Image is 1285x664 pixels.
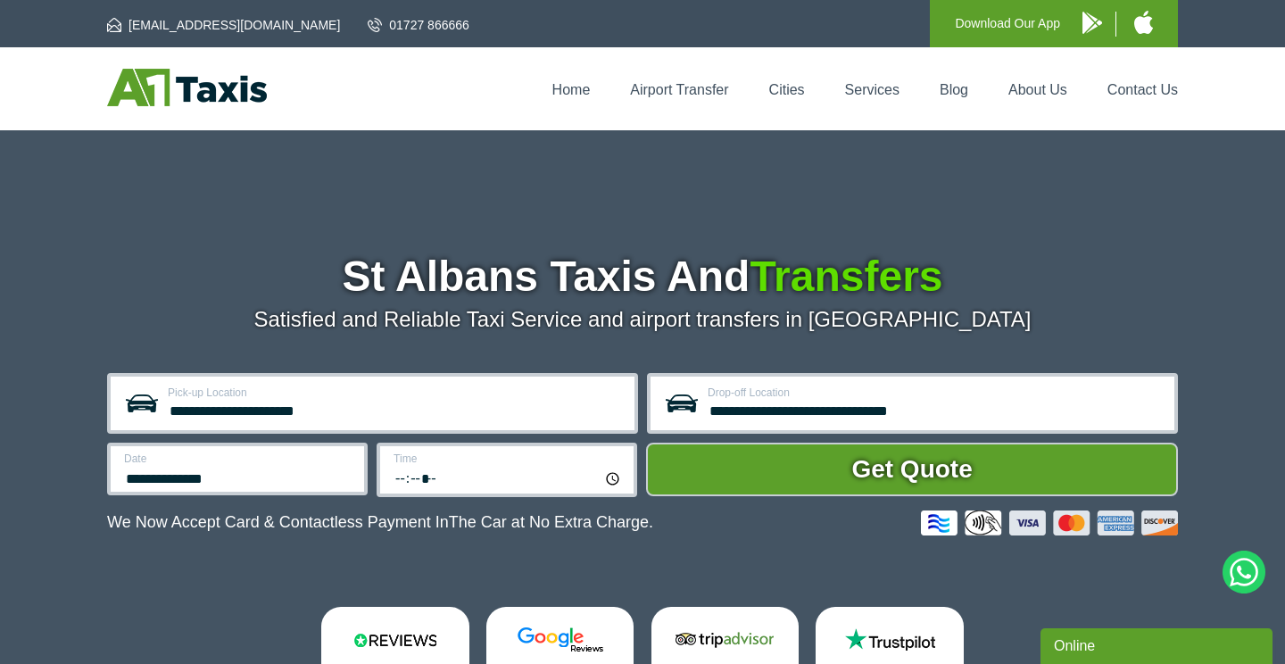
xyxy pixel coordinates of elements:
[168,387,624,398] label: Pick-up Location
[955,12,1060,35] p: Download Our App
[646,443,1178,496] button: Get Quote
[342,627,449,653] img: Reviews.io
[1107,82,1178,97] a: Contact Us
[124,453,353,464] label: Date
[769,82,805,97] a: Cities
[368,16,469,34] a: 01727 866666
[630,82,728,97] a: Airport Transfer
[107,307,1178,332] p: Satisfied and Reliable Taxi Service and airport transfers in [GEOGRAPHIC_DATA]
[940,82,968,97] a: Blog
[507,627,614,653] img: Google
[449,513,653,531] span: The Car at No Extra Charge.
[1082,12,1102,34] img: A1 Taxis Android App
[750,253,942,300] span: Transfers
[107,16,340,34] a: [EMAIL_ADDRESS][DOMAIN_NAME]
[836,627,943,653] img: Trustpilot
[394,453,623,464] label: Time
[1040,625,1276,664] iframe: chat widget
[921,510,1178,535] img: Credit And Debit Cards
[552,82,591,97] a: Home
[671,627,778,653] img: Tripadvisor
[845,82,899,97] a: Services
[107,255,1178,298] h1: St Albans Taxis And
[1008,82,1067,97] a: About Us
[708,387,1164,398] label: Drop-off Location
[107,513,653,532] p: We Now Accept Card & Contactless Payment In
[107,69,267,106] img: A1 Taxis St Albans LTD
[1134,11,1153,34] img: A1 Taxis iPhone App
